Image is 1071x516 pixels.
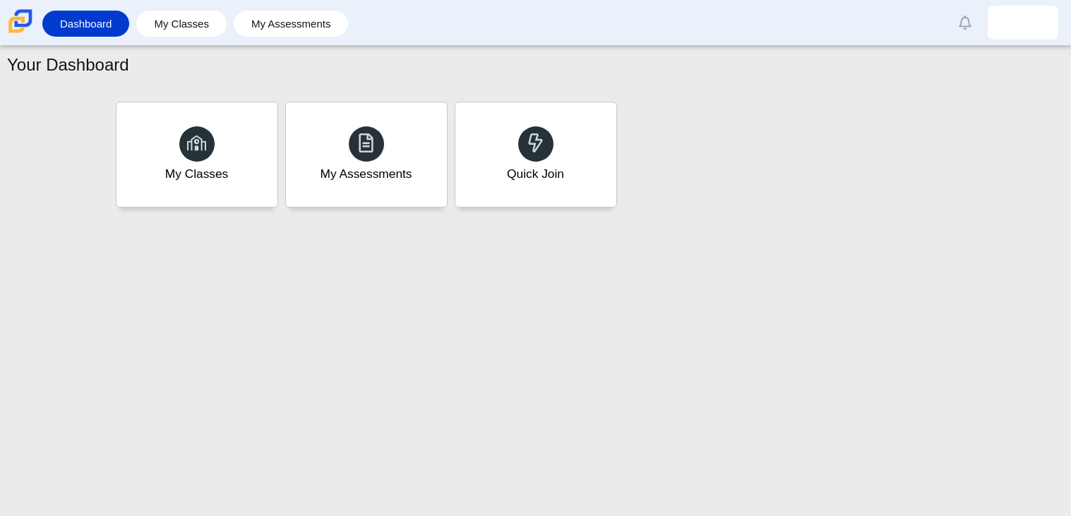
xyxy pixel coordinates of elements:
div: My Assessments [321,165,412,183]
a: My Assessments [285,102,448,208]
img: adriel.hernandez.cY7PTw [1012,11,1034,34]
a: My Classes [116,102,278,208]
a: Alerts [950,7,981,38]
div: Quick Join [507,165,564,183]
a: Quick Join [455,102,617,208]
a: Carmen School of Science & Technology [6,26,35,38]
h1: Your Dashboard [7,53,129,77]
a: adriel.hernandez.cY7PTw [988,6,1058,40]
div: My Classes [165,165,229,183]
img: Carmen School of Science & Technology [6,6,35,36]
a: My Assessments [241,11,342,37]
a: Dashboard [49,11,122,37]
a: My Classes [143,11,220,37]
